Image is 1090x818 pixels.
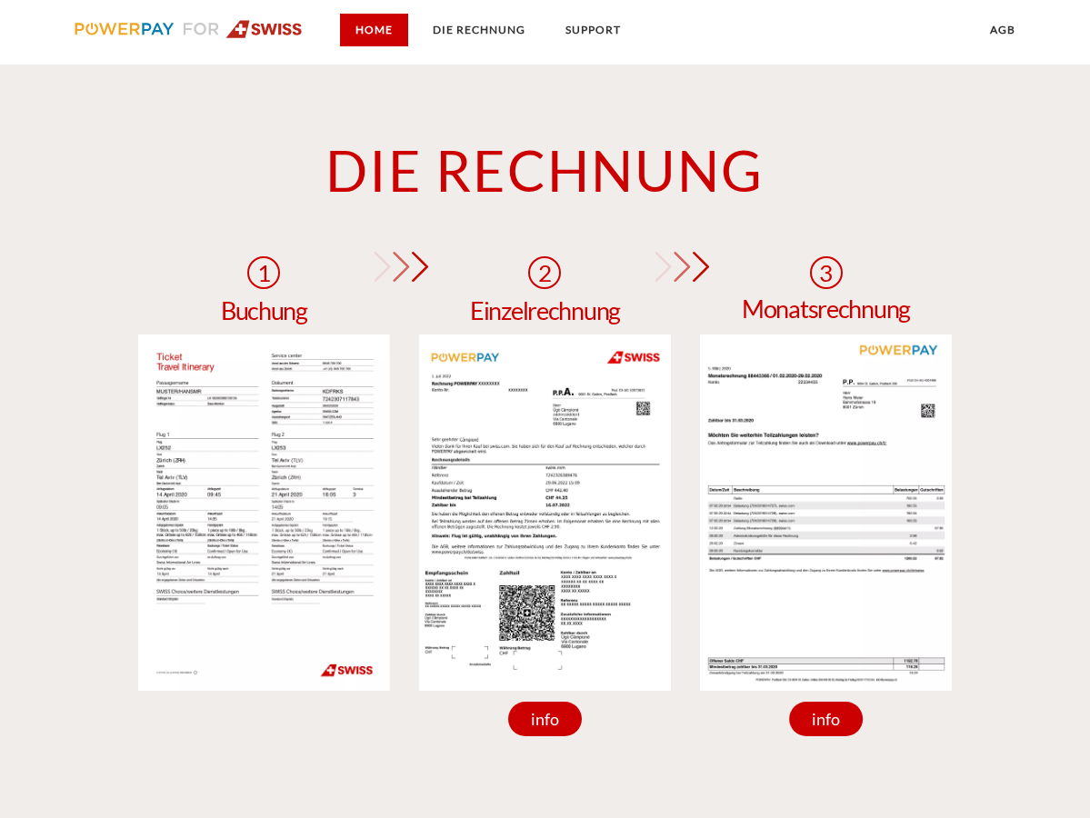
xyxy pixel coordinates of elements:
[247,256,280,289] div: 1
[419,334,671,691] img: single_invoice_swiss_de.jpg
[417,14,541,46] a: DIE RECHNUNG
[138,334,390,691] img: swiss_bookingconfirmation.jpg
[975,14,1031,46] a: agb
[340,14,408,46] a: Home
[810,256,843,289] div: 3
[550,14,636,46] a: SUPPORT
[700,334,952,691] img: monthly_invoice_swiss_de.jpg
[789,702,864,736] div: info
[75,20,303,38] img: logo-swiss.svg
[367,252,431,282] img: pfeil-swiss.png
[221,298,307,323] h4: Buchung
[124,136,966,206] h1: DIE RECHNUNG
[470,298,620,323] h4: Einzelrechnung
[508,702,583,736] div: info
[648,252,712,282] img: pfeil-swiss.png
[528,256,561,289] div: 2
[742,296,910,321] h4: Monatsrechnung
